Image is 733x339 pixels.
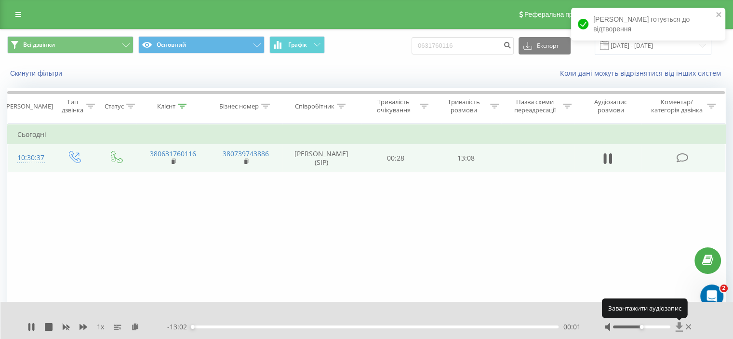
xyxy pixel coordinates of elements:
div: Аудіозапис розмови [583,98,639,114]
span: 00:01 [563,322,581,332]
td: [PERSON_NAME] (SIP) [282,144,361,172]
button: close [716,11,722,20]
a: 380631760116 [150,149,196,158]
div: Клієнт [157,102,175,110]
td: 00:28 [361,144,431,172]
span: Всі дзвінки [23,41,55,49]
span: Реферальна програма [524,11,595,18]
button: Експорт [519,37,571,54]
div: Тип дзвінка [61,98,83,114]
span: 2 [720,285,728,292]
div: Бізнес номер [219,102,259,110]
div: Назва схеми переадресації [510,98,560,114]
div: Accessibility label [640,325,643,329]
button: Графік [269,36,325,54]
span: 1 x [97,322,104,332]
td: Сьогодні [8,125,726,144]
div: [PERSON_NAME] готується до відтворення [571,8,725,41]
span: - 13:02 [167,322,192,332]
div: Тривалість розмови [440,98,488,114]
span: Графік [288,41,307,48]
a: Коли дані можуть відрізнятися вiд інших систем [560,68,726,78]
button: Скинути фільтри [7,69,67,78]
div: 10:30:37 [17,149,43,167]
div: Співробітник [295,102,334,110]
button: Всі дзвінки [7,36,133,54]
div: Коментар/категорія дзвінка [648,98,705,114]
iframe: Intercom live chat [700,285,723,308]
div: Тривалість очікування [370,98,418,114]
div: [PERSON_NAME] [4,102,53,110]
input: Пошук за номером [412,37,514,54]
a: 380739743886 [223,149,269,158]
td: 13:08 [431,144,501,172]
div: Статус [105,102,124,110]
div: Accessibility label [191,325,195,329]
div: Завантажити аудіозапис [602,298,688,318]
button: Основний [138,36,265,54]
